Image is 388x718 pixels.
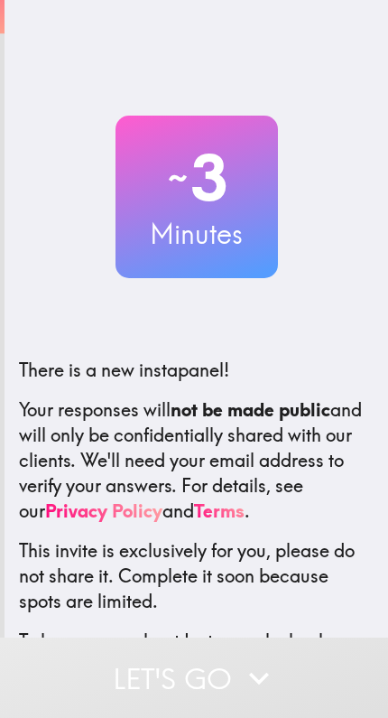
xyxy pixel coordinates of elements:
h2: 3 [115,141,278,215]
b: not be made public [171,398,330,421]
a: Privacy Policy [45,499,162,522]
p: Your responses will and will only be confidentially shared with our clients. We'll need your emai... [19,397,374,524]
h3: Minutes [115,215,278,253]
span: There is a new instapanel! [19,359,229,381]
p: This invite is exclusively for you, please do not share it. Complete it soon because spots are li... [19,538,374,614]
span: ~ [165,151,190,205]
a: Terms [194,499,245,522]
